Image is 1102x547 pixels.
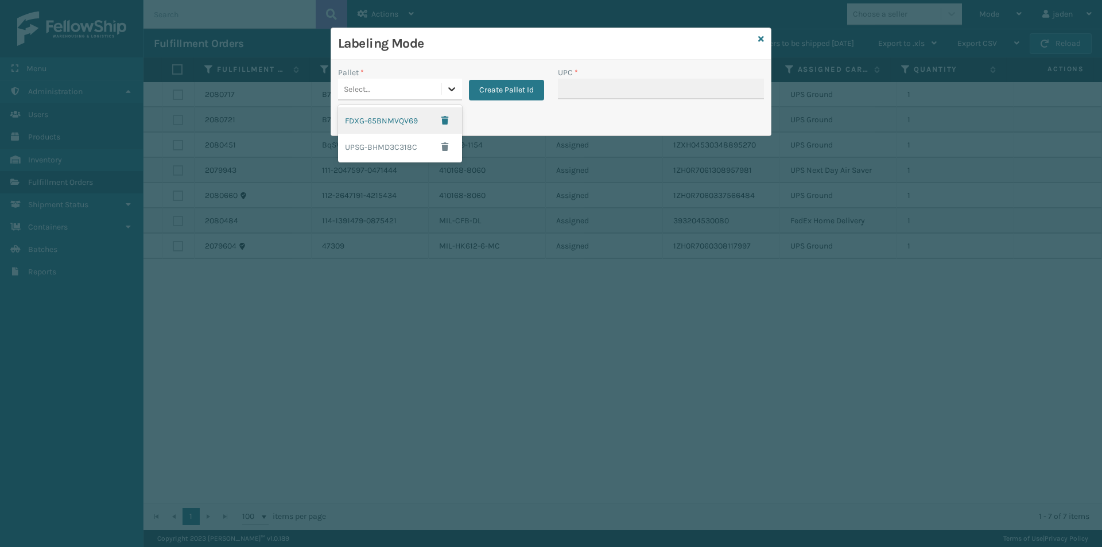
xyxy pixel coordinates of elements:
[338,35,754,52] h3: Labeling Mode
[469,80,544,100] button: Create Pallet Id
[344,83,371,95] div: Select...
[558,67,578,79] label: UPC
[338,134,462,160] div: UPSG-BHMD3C318C
[338,67,364,79] label: Pallet
[338,107,462,134] div: FDXG-65BNMVQV69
